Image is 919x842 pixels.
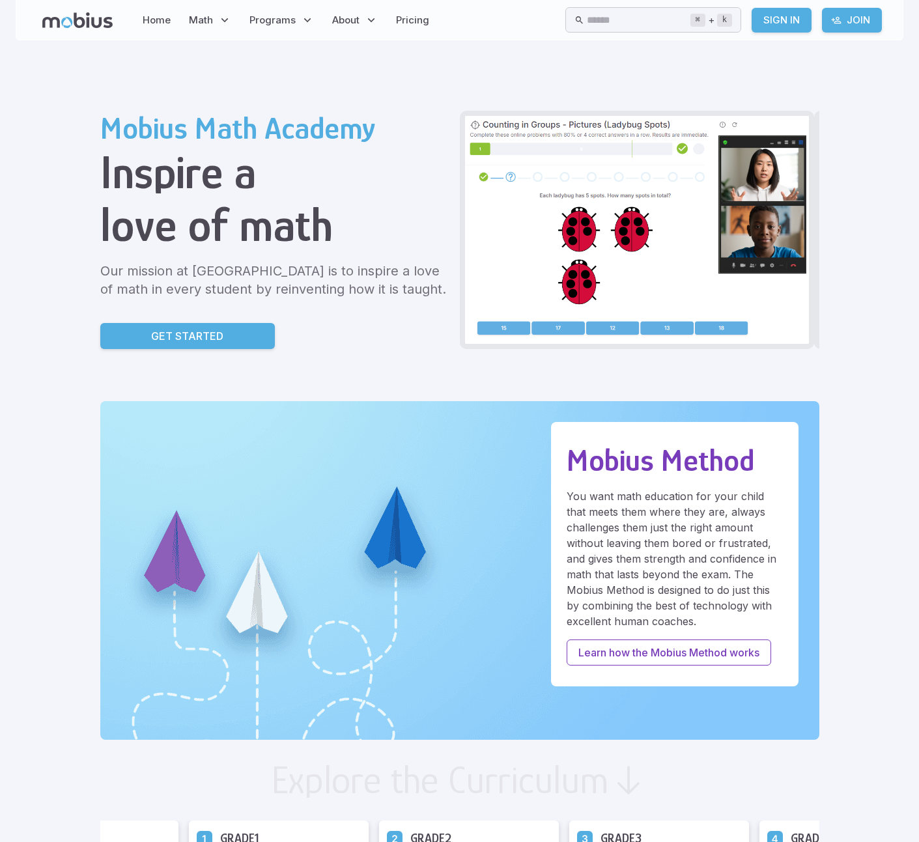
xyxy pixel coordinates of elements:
[332,13,360,27] span: About
[139,5,175,35] a: Home
[151,328,223,344] p: Get Started
[100,199,449,251] h1: love of math
[690,12,732,28] div: +
[100,401,819,740] img: Unique Paths
[100,262,449,298] p: Our mission at [GEOGRAPHIC_DATA] is to inspire a love of math in every student by reinventing how...
[271,761,609,800] h2: Explore the Curriculum
[100,111,449,146] h2: Mobius Math Academy
[690,14,705,27] kbd: ⌘
[567,443,783,478] h2: Mobius Method
[717,14,732,27] kbd: k
[822,8,882,33] a: Join
[578,645,759,660] p: Learn how the Mobius Method works
[249,13,296,27] span: Programs
[567,488,783,629] p: You want math education for your child that meets them where they are, always challenges them jus...
[392,5,433,35] a: Pricing
[100,146,449,199] h1: Inspire a
[567,639,771,666] a: Learn how the Mobius Method works
[100,323,275,349] a: Get Started
[465,116,809,344] img: Grade 2 Class
[189,13,213,27] span: Math
[752,8,812,33] a: Sign In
